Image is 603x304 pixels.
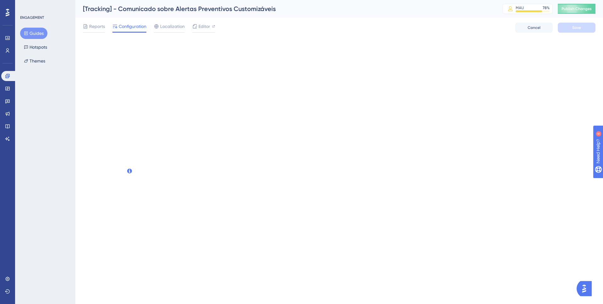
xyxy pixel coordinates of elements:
[515,23,553,33] button: Cancel
[83,4,487,13] div: [Tracking] - Comunicado sobre Alertas Preventivos Customizáveis
[20,15,44,20] div: ENGAGEMENT
[20,41,51,53] button: Hotspots
[577,279,595,298] iframe: UserGuiding AI Assistant Launcher
[558,4,595,14] button: Publish Changes
[562,6,592,11] span: Publish Changes
[20,28,47,39] button: Guides
[516,5,524,10] div: MAU
[119,23,146,30] span: Configuration
[20,55,49,67] button: Themes
[572,25,581,30] span: Save
[543,5,550,10] div: 78 %
[198,23,210,30] span: Editor
[160,23,185,30] span: Localization
[44,3,46,8] div: 6
[528,25,541,30] span: Cancel
[89,23,105,30] span: Reports
[558,23,595,33] button: Save
[15,2,39,9] span: Need Help?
